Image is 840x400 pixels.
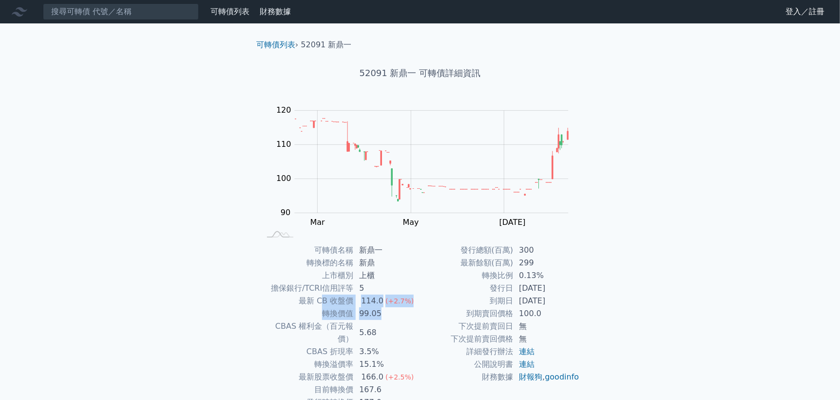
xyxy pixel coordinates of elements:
td: 下次提前賣回價格 [420,333,513,345]
td: 99.05 [353,307,420,320]
td: 無 [513,320,580,333]
span: (+2.7%) [385,297,414,305]
td: 300 [513,244,580,257]
tspan: 100 [276,174,291,183]
td: 轉換比例 [420,269,513,282]
td: 3.5% [353,345,420,358]
td: 轉換價值 [260,307,353,320]
input: 搜尋可轉債 代號／名稱 [43,3,199,20]
td: 0.13% [513,269,580,282]
td: 發行日 [420,282,513,295]
td: 發行總額(百萬) [420,244,513,257]
a: 連結 [519,360,535,369]
a: 登入／註冊 [778,4,832,20]
tspan: 120 [276,106,291,115]
tspan: 90 [281,208,290,218]
td: 最新 CB 收盤價 [260,295,353,307]
li: › [256,39,298,51]
iframe: Chat Widget [791,353,840,400]
tspan: [DATE] [499,218,526,227]
td: 可轉債名稱 [260,244,353,257]
td: 擔保銀行/TCRI信用評等 [260,282,353,295]
td: , [513,371,580,383]
td: [DATE] [513,282,580,295]
td: 公開說明書 [420,358,513,371]
tspan: May [403,218,419,227]
td: 15.1% [353,358,420,371]
td: 轉換標的名稱 [260,257,353,269]
td: 299 [513,257,580,269]
div: 166.0 [359,371,385,383]
g: Chart [271,106,583,247]
td: 5 [353,282,420,295]
td: 目前轉換價 [260,383,353,396]
a: 財務數據 [260,7,291,16]
td: 財務數據 [420,371,513,383]
a: 可轉債列表 [210,7,249,16]
a: 可轉債列表 [256,40,295,49]
td: 100.0 [513,307,580,320]
td: 5.68 [353,320,420,345]
div: 114.0 [359,295,385,307]
tspan: 110 [276,140,291,149]
td: 上市櫃別 [260,269,353,282]
div: 聊天小工具 [791,353,840,400]
td: 到期日 [420,295,513,307]
a: 連結 [519,347,535,356]
h1: 52091 新鼎一 可轉債詳細資訊 [248,66,592,80]
td: CBAS 權利金（百元報價） [260,320,353,345]
td: CBAS 折現率 [260,345,353,358]
td: [DATE] [513,295,580,307]
td: 無 [513,333,580,345]
td: 新鼎一 [353,244,420,257]
a: 財報狗 [519,372,542,381]
td: 最新股票收盤價 [260,371,353,383]
td: 167.6 [353,383,420,396]
td: 轉換溢價率 [260,358,353,371]
span: (+2.5%) [385,373,414,381]
td: 新鼎 [353,257,420,269]
td: 到期賣回價格 [420,307,513,320]
td: 詳細發行辦法 [420,345,513,358]
tspan: Mar [310,218,325,227]
td: 上櫃 [353,269,420,282]
li: 52091 新鼎一 [301,39,352,51]
td: 最新餘額(百萬) [420,257,513,269]
td: 下次提前賣回日 [420,320,513,333]
a: goodinfo [545,372,579,381]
